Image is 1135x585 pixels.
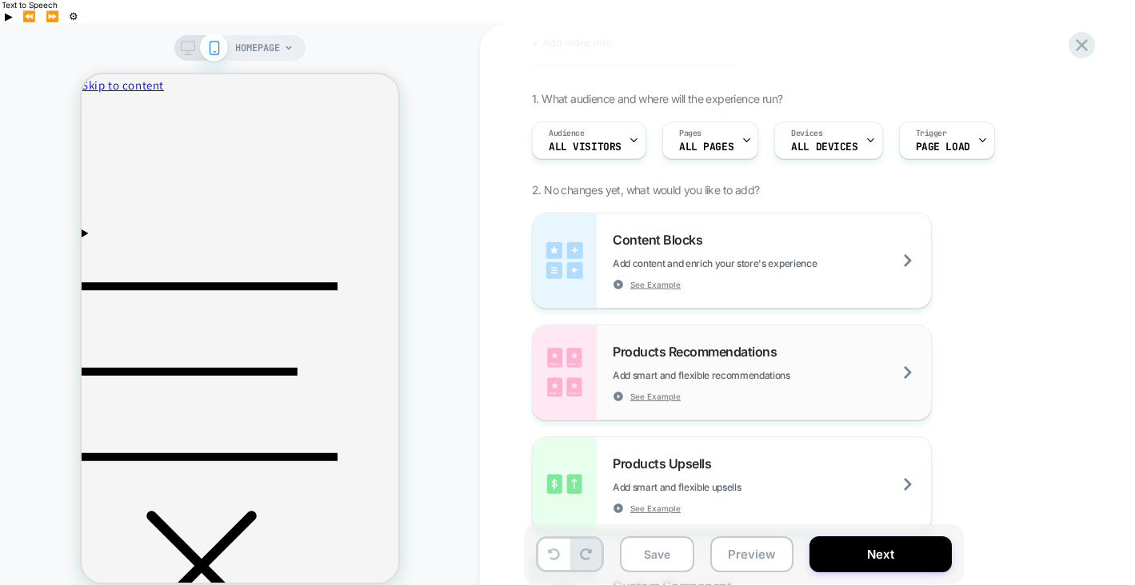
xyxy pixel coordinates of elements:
span: Content Blocks [613,232,710,248]
span: Add smart and flexible recommendations [613,369,870,381]
span: See Example [630,391,681,402]
span: 1. What audience and where will the experience run? [532,92,782,105]
button: Preview [710,536,793,572]
button: Next [809,536,952,572]
span: HOMEPAGE [235,35,280,61]
span: All Visitors [549,141,621,153]
button: Save [620,536,694,572]
span: Trigger [916,128,947,139]
span: ALL DEVICES [791,141,857,153]
span: ALL PAGES [679,141,733,153]
span: Add content and enrich your store's experience [613,257,897,269]
span: Page Load [916,141,970,153]
span: See Example [630,279,681,290]
span: See Example [630,503,681,514]
span: 2. No changes yet, what would you like to add? [532,183,759,197]
button: Previous [18,10,41,23]
span: Products Recommendations [613,344,785,360]
button: Settings [64,10,83,23]
span: Add smart and flexible upsells [613,481,821,493]
span: + Add more info [532,36,612,49]
button: Forward [41,10,64,23]
span: Pages [679,128,701,139]
span: Devices [791,128,822,139]
span: Products Upsells [613,456,719,472]
span: Audience [549,128,585,139]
